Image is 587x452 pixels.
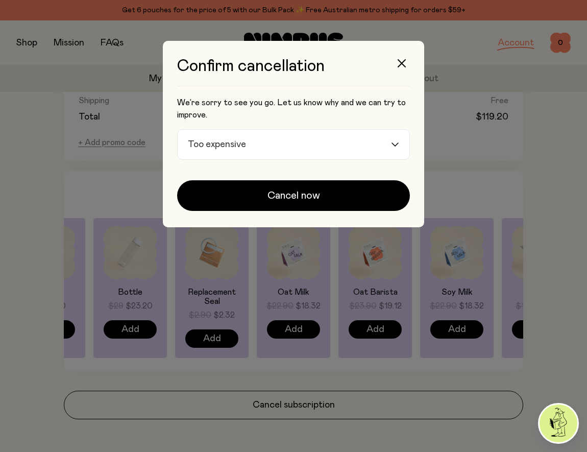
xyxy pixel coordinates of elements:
[177,57,410,86] h3: Confirm cancellation
[177,129,410,160] div: Search for option
[267,188,320,203] span: Cancel now
[540,405,577,442] img: agent
[177,180,410,211] button: Cancel now
[250,130,390,159] input: Search for option
[177,97,410,121] p: We’re sorry to see you go. Let us know why and we can try to improve.
[185,130,249,159] span: Too expensive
